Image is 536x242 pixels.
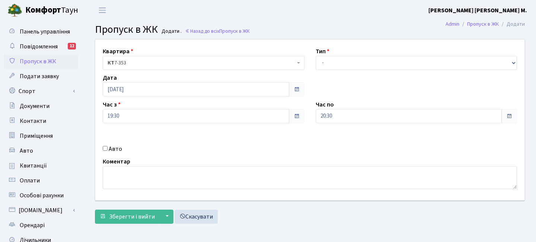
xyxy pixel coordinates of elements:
img: logo.png [7,3,22,18]
span: Пропуск в ЖК [95,22,158,37]
span: Повідомлення [20,42,58,51]
b: Комфорт [25,4,61,16]
a: Квитанції [4,158,78,173]
span: <b>КТ</b>&nbsp;&nbsp;&nbsp;&nbsp;7-353 [103,56,304,70]
span: <b>КТ</b>&nbsp;&nbsp;&nbsp;&nbsp;7-353 [108,59,295,67]
a: Спорт [4,84,78,99]
span: Пропуск в ЖК [219,28,250,35]
a: Скасувати [175,210,218,224]
label: Дата [103,73,117,82]
a: [PERSON_NAME] [PERSON_NAME] М. [428,6,527,15]
a: Панель управління [4,24,78,39]
a: Подати заявку [4,69,78,84]
nav: breadcrumb [434,16,536,32]
label: Коментар [103,157,130,166]
span: Зберегти і вийти [109,213,155,221]
span: Документи [20,102,50,110]
b: КТ [108,59,114,67]
span: Таун [25,4,78,17]
button: Зберегти і вийти [95,210,160,224]
a: Повідомлення12 [4,39,78,54]
div: 12 [68,43,76,50]
span: Орендарі [20,221,45,229]
a: Контакти [4,114,78,128]
a: Назад до всіхПропуск в ЖК [185,28,250,35]
label: Час по [316,100,334,109]
a: Приміщення [4,128,78,143]
a: Документи [4,99,78,114]
label: Тип [316,47,329,56]
small: Додати . [160,28,182,35]
label: Час з [103,100,121,109]
a: Пропуск в ЖК [4,54,78,69]
a: Оплати [4,173,78,188]
a: [DOMAIN_NAME] [4,203,78,218]
span: Оплати [20,176,40,185]
a: Авто [4,143,78,158]
button: Переключити навігацію [93,4,112,16]
a: Пропуск в ЖК [467,20,499,28]
a: Особові рахунки [4,188,78,203]
span: Приміщення [20,132,53,140]
label: Авто [109,144,122,153]
span: Особові рахунки [20,191,64,200]
a: Admin [446,20,459,28]
span: Квитанції [20,162,47,170]
span: Авто [20,147,33,155]
li: Додати [499,20,525,28]
span: Пропуск в ЖК [20,57,56,66]
span: Контакти [20,117,46,125]
span: Панель управління [20,28,70,36]
span: Подати заявку [20,72,59,80]
label: Квартира [103,47,133,56]
a: Орендарі [4,218,78,233]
